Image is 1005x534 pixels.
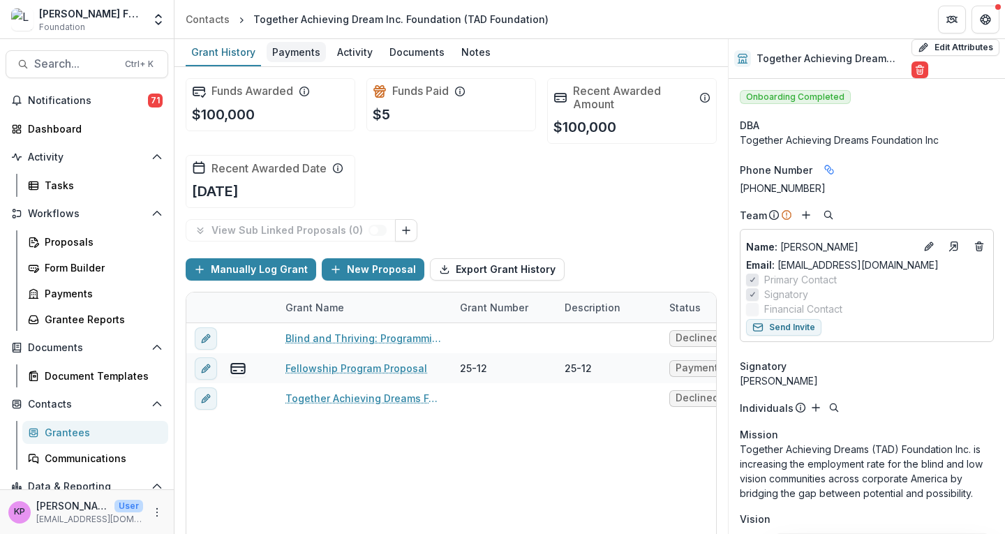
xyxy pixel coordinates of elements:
span: Phone Number [740,163,812,177]
button: Add [798,207,814,223]
span: Financial Contact [764,302,842,316]
button: Open Documents [6,336,168,359]
div: Grantee Reports [45,312,157,327]
button: edit [195,357,217,380]
a: Grantees [22,421,168,444]
span: Signatory [764,287,808,302]
span: Email: [746,259,775,271]
a: Tasks [22,174,168,197]
a: Proposals [22,230,168,253]
a: Dashboard [6,117,168,140]
p: [PERSON_NAME] [746,239,915,254]
button: Add [807,399,824,416]
span: Contacts [28,399,146,410]
div: Proposals [45,235,157,249]
a: Name: [PERSON_NAME] [746,239,915,254]
div: Grant Name [277,300,352,315]
a: Payments [267,39,326,66]
span: Mission [740,427,778,442]
div: Grant Name [277,292,452,322]
div: Status [661,292,766,322]
a: Activity [332,39,378,66]
p: [DATE] [192,181,239,202]
button: Notifications71 [6,89,168,112]
p: [EMAIL_ADDRESS][DOMAIN_NAME] [36,513,143,526]
a: Blind and Thriving: Programming for Parents with Visual Impairments [285,331,443,346]
p: Together Achieving Dreams (TAD) Foundation Inc. is increasing the employment rate for the blind a... [740,442,994,500]
span: Vision [740,512,770,526]
button: Manually Log Grant [186,258,316,281]
p: $100,000 [192,104,255,125]
div: [PERSON_NAME] [740,373,994,388]
div: Together Achieving Dream Inc. Foundation (TAD Foundation) [253,12,549,27]
p: $100,000 [553,117,616,138]
button: Search [820,207,837,223]
p: User [114,500,143,512]
h2: Together Achieving Dream Inc. Foundation (TAD Foundation) [757,53,906,65]
div: Khanh Phan [14,507,25,517]
button: Linked binding [818,158,840,181]
a: Payments [22,282,168,305]
div: Description [556,292,661,322]
button: Export Grant History [430,258,565,281]
div: Grant History [186,42,261,62]
a: Contacts [180,9,235,29]
a: Fellowship Program Proposal [285,361,427,376]
div: Form Builder [45,260,157,275]
a: Documents [384,39,450,66]
button: View Sub Linked Proposals (0) [186,219,396,242]
a: Form Builder [22,256,168,279]
button: Open Contacts [6,393,168,415]
div: Tasks [45,178,157,193]
button: Open Workflows [6,202,168,225]
img: Lavelle Fund for the Blind [11,8,33,31]
span: Notifications [28,95,148,107]
span: DBA [740,118,759,133]
div: Grant Number [452,292,556,322]
button: New Proposal [322,258,424,281]
a: Together Achieving Dreams Foundation [285,391,443,406]
span: 71 [148,94,163,107]
div: Notes [456,42,496,62]
div: 25-12 [460,361,487,376]
button: Link Grants [395,219,417,242]
button: Deletes [971,238,988,255]
button: Send Invite [746,319,821,336]
div: Status [661,300,709,315]
span: Activity [28,151,146,163]
a: Grant History [186,39,261,66]
button: Open Activity [6,146,168,168]
p: $5 [373,104,390,125]
button: Open entity switcher [149,6,168,34]
button: Partners [938,6,966,34]
button: view-payments [230,360,246,377]
span: Documents [28,342,146,354]
button: Edit [921,238,937,255]
div: Grantees [45,425,157,440]
div: Grant Number [452,300,537,315]
button: edit [195,387,217,410]
div: [PHONE_NUMBER] [740,181,994,195]
nav: breadcrumb [180,9,554,29]
p: Team [740,208,767,223]
div: 25-12 [565,361,592,376]
button: Delete [911,61,928,78]
div: Together Achieving Dreams Foundation Inc [740,133,994,147]
div: Dashboard [28,121,157,136]
span: Workflows [28,208,146,220]
button: Get Help [971,6,999,34]
a: Email: [EMAIL_ADDRESS][DOMAIN_NAME] [746,258,939,272]
button: Search [826,399,842,416]
a: Go to contact [943,235,965,258]
div: Payments [267,42,326,62]
p: [PERSON_NAME] [36,498,109,513]
p: View Sub Linked Proposals ( 0 ) [211,225,368,237]
div: Payments [45,286,157,301]
h2: Funds Paid [392,84,449,98]
span: Payment & Reporting [676,362,751,374]
div: [PERSON_NAME] Fund for the Blind [39,6,143,21]
div: Activity [332,42,378,62]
